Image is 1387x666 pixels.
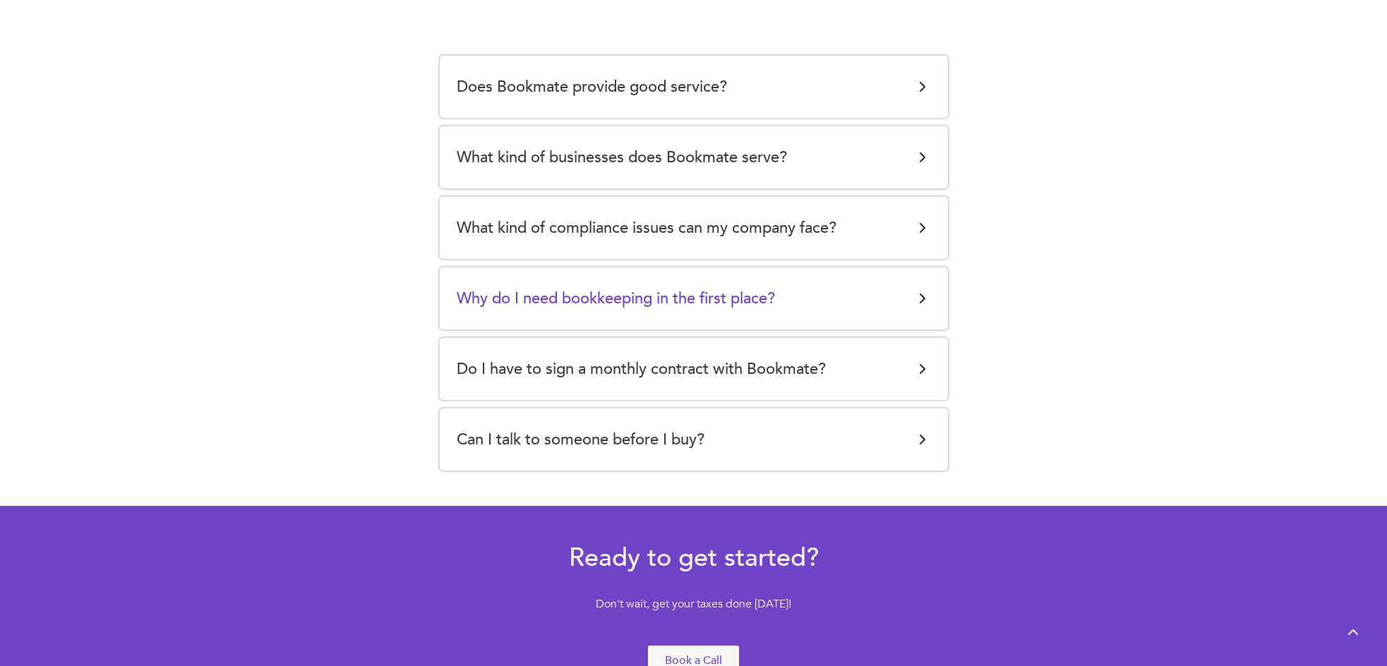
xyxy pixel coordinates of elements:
[457,143,787,171] h5: What kind of businesses does Bookmate serve?
[457,425,704,454] h5: Can I talk to someone before I buy?
[457,214,836,242] h5: What kind of compliance issues can my company face?
[515,596,872,619] div: Don't wait, get your taxes done [DATE]!
[457,355,826,383] h5: Do I have to sign a monthly contract with Bookmate?
[515,541,872,575] h3: Ready to get started?
[457,73,727,101] h5: Does Bookmate provide good service?
[457,284,775,313] h5: Why do I need bookkeeping in the first place?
